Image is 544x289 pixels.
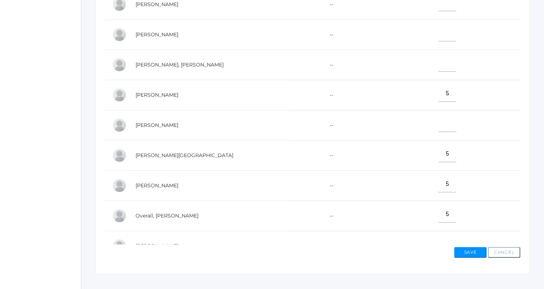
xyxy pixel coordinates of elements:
a: [PERSON_NAME][GEOGRAPHIC_DATA] [136,152,233,159]
a: [PERSON_NAME] [136,182,178,189]
div: Eva Carr [112,27,127,42]
td: -- [289,170,369,201]
a: [PERSON_NAME] [136,1,178,8]
a: [PERSON_NAME] [136,122,178,128]
div: Chris Overall [112,208,127,223]
td: -- [289,110,369,140]
a: [PERSON_NAME] [136,92,178,98]
a: [PERSON_NAME] [136,243,178,249]
a: [PERSON_NAME] [136,31,178,38]
td: -- [289,231,369,261]
td: -- [289,80,369,110]
td: -- [289,19,369,50]
button: Cancel [488,247,520,258]
a: Overall, [PERSON_NAME] [136,212,198,219]
td: -- [289,201,369,231]
div: Presley Davenport [112,58,127,72]
div: Austin Hill [112,148,127,162]
a: [PERSON_NAME], [PERSON_NAME] [136,61,224,68]
div: Olivia Puha [112,239,127,253]
td: -- [289,50,369,80]
div: LaRae Erner [112,88,127,102]
div: Marissa Myers [112,178,127,193]
button: Save [454,247,486,258]
div: Rachel Hayton [112,118,127,132]
td: -- [289,140,369,170]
